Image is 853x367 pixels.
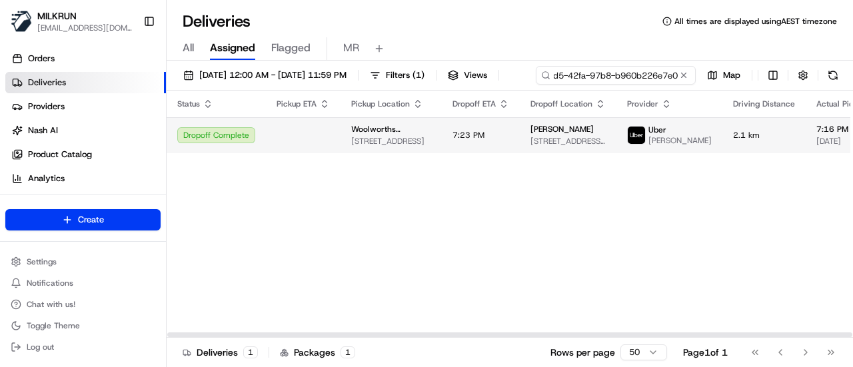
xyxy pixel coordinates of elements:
[5,209,161,230] button: Create
[536,66,696,85] input: Type to search
[5,120,166,141] a: Nash AI
[28,149,92,161] span: Product Catalog
[452,130,484,141] span: 7:23 PM
[37,9,77,23] button: MILKRUN
[464,69,487,81] span: Views
[723,69,740,81] span: Map
[177,99,200,109] span: Status
[28,77,66,89] span: Deliveries
[177,66,353,85] button: [DATE] 12:00 AM - [DATE] 11:59 PM
[386,69,425,81] span: Filters
[28,101,65,113] span: Providers
[452,99,496,109] span: Dropoff ETA
[199,69,347,81] span: [DATE] 12:00 AM - [DATE] 11:59 PM
[78,214,104,226] span: Create
[5,72,166,93] a: Deliveries
[550,346,615,359] p: Rows per page
[210,40,255,56] span: Assigned
[351,99,410,109] span: Pickup Location
[183,346,258,359] div: Deliveries
[5,252,161,271] button: Settings
[5,295,161,314] button: Chat with us!
[5,144,166,165] a: Product Catalog
[530,99,592,109] span: Dropoff Location
[271,40,311,56] span: Flagged
[27,320,80,331] span: Toggle Theme
[442,66,493,85] button: Views
[364,66,430,85] button: Filters(1)
[5,274,161,292] button: Notifications
[341,346,355,358] div: 1
[648,135,712,146] span: [PERSON_NAME]
[280,346,355,359] div: Packages
[5,5,138,37] button: MILKRUNMILKRUN[EMAIL_ADDRESS][DOMAIN_NAME]
[683,346,728,359] div: Page 1 of 1
[243,346,258,358] div: 1
[627,99,658,109] span: Provider
[5,96,166,117] a: Providers
[277,99,317,109] span: Pickup ETA
[5,48,166,69] a: Orders
[413,69,425,81] span: ( 1 )
[5,168,166,189] a: Analytics
[5,316,161,335] button: Toggle Theme
[733,130,795,141] span: 2.1 km
[351,136,431,147] span: [STREET_ADDRESS]
[530,124,594,135] span: [PERSON_NAME]
[27,299,75,310] span: Chat with us!
[628,127,645,144] img: uber-new-logo.jpeg
[343,40,359,56] span: MR
[27,342,54,352] span: Log out
[674,16,837,27] span: All times are displayed using AEST timezone
[701,66,746,85] button: Map
[183,40,194,56] span: All
[824,66,842,85] button: Refresh
[11,11,32,32] img: MILKRUN
[183,11,251,32] h1: Deliveries
[530,136,606,147] span: [STREET_ADDRESS][PERSON_NAME]
[648,125,666,135] span: Uber
[27,256,57,267] span: Settings
[28,125,58,137] span: Nash AI
[28,53,55,65] span: Orders
[37,23,133,33] button: [EMAIL_ADDRESS][DOMAIN_NAME]
[351,124,431,135] span: Woolworths Supermarket AU - [GEOGRAPHIC_DATA]
[733,99,795,109] span: Driving Distance
[5,338,161,356] button: Log out
[27,278,73,288] span: Notifications
[28,173,65,184] span: Analytics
